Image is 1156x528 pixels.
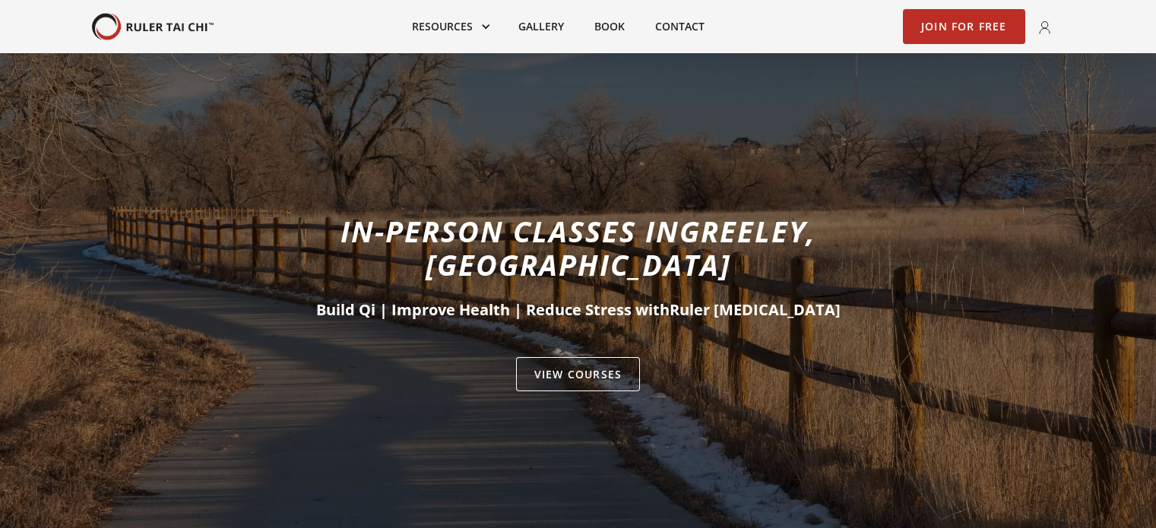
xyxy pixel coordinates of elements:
a: Book [579,10,640,43]
a: Gallery [503,10,579,43]
div: Resources [397,10,503,43]
span: Greeley, [GEOGRAPHIC_DATA] [426,211,816,284]
img: Your Brand Name [92,13,214,41]
span: Ruler [MEDICAL_DATA] [670,299,841,320]
h2: Build Qi | Improve Health | Reduce Stress with [223,299,934,321]
a: Join for Free [903,9,1025,44]
a: Contact [640,10,720,43]
h1: In-person classes in [223,214,934,281]
a: home [92,13,214,41]
a: VIEW Courses [516,357,640,392]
